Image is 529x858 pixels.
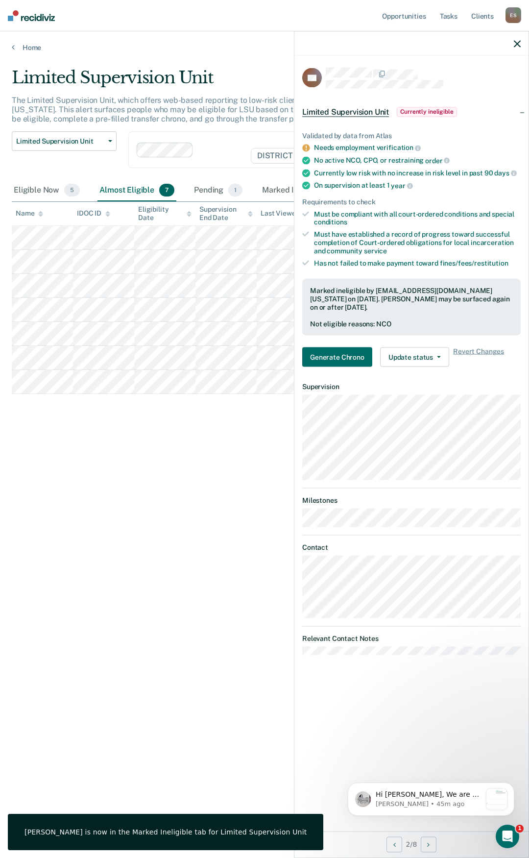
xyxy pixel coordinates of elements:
[228,184,242,196] span: 1
[302,383,521,391] dt: Supervision
[138,205,192,222] div: Eligibility Date
[260,180,350,201] div: Marked Ineligible
[12,180,82,201] div: Eligible Now
[159,184,174,196] span: 7
[302,347,376,367] a: Navigate to form link
[397,107,457,117] span: Currently ineligible
[12,96,481,123] p: The Limited Supervision Unit, which offers web-based reporting to low-risk clients, is the lowest...
[251,148,427,164] span: DISTRICT OFFICE 4, [GEOGRAPHIC_DATA]
[314,169,521,177] div: Currently low risk with no increase in risk level in past 90
[302,543,521,551] dt: Contact
[12,68,488,96] div: Limited Supervision Unit
[8,10,55,21] img: Recidiviz
[391,181,412,189] span: year
[16,137,104,146] span: Limited Supervision Unit
[314,230,521,255] div: Must have established a record of progress toward successful completion of Court-ordered obligati...
[314,259,521,267] div: Has not failed to make payment toward
[425,156,450,164] span: order
[516,825,524,833] span: 1
[364,246,387,254] span: service
[302,496,521,505] dt: Milestones
[12,43,517,52] a: Home
[453,347,504,367] span: Revert Changes
[16,209,43,218] div: Name
[386,836,402,852] button: Previous Opportunity
[333,763,529,832] iframe: Intercom notifications message
[310,287,513,311] div: Marked ineligible by [EMAIL_ADDRESS][DOMAIN_NAME][US_STATE] on [DATE]. [PERSON_NAME] may be surfa...
[294,96,529,127] div: Limited Supervision UnitCurrently ineligible
[64,184,80,196] span: 5
[505,7,521,23] div: E S
[494,169,516,177] span: days
[261,209,308,218] div: Last Viewed
[314,181,521,190] div: On supervision at least 1
[77,209,110,218] div: IDOC ID
[302,197,521,206] div: Requirements to check
[314,144,521,152] div: Needs employment verification
[97,180,176,201] div: Almost Eligible
[310,319,513,328] div: Not eligible reasons: NCO
[314,210,521,226] div: Must be compliant with all court-ordered conditions and special conditions
[302,107,389,117] span: Limited Supervision Unit
[440,259,508,267] span: fines/fees/restitution
[421,836,436,852] button: Next Opportunity
[314,156,521,165] div: No active NCO, CPO, or restraining
[380,347,449,367] button: Update status
[496,825,519,848] iframe: Intercom live chat
[199,205,253,222] div: Supervision End Date
[192,180,244,201] div: Pending
[302,347,372,367] button: Generate Chrono
[302,131,521,140] div: Validated by data from Atlas
[302,635,521,643] dt: Relevant Contact Notes
[294,831,529,857] div: 2 / 8
[24,828,307,836] div: [PERSON_NAME] is now in the Marked Ineligible tab for Limited Supervision Unit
